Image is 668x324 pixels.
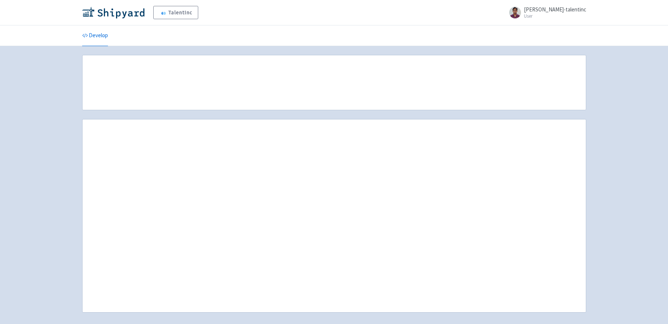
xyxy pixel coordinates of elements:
[82,7,144,18] img: Shipyard logo
[524,14,586,18] small: User
[505,7,586,18] a: [PERSON_NAME]-talentinc User
[153,6,198,19] a: TalentInc
[524,6,586,13] span: [PERSON_NAME]-talentinc
[82,25,108,46] a: Develop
